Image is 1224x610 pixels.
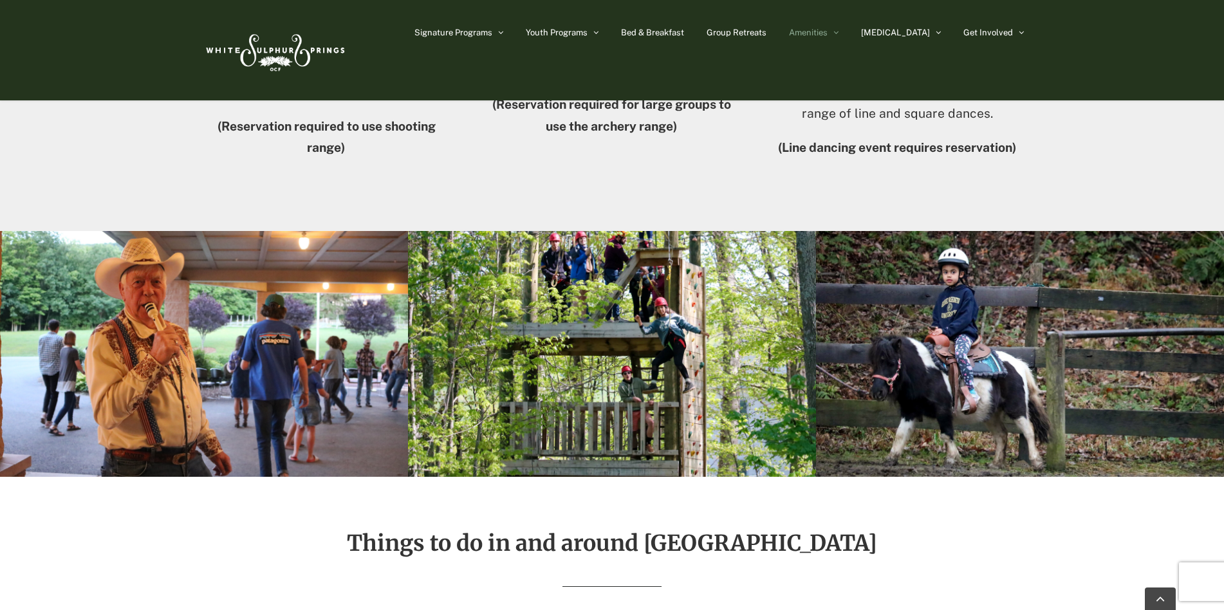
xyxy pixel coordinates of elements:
[778,140,1017,154] strong: (Line dancing event requires reservation)
[963,28,1013,37] span: Get Involved
[861,28,930,37] span: [MEDICAL_DATA]
[789,28,828,37] span: Amenities
[492,97,731,133] strong: (Reservation required for large groups to use the archery range)
[621,28,684,37] span: Bed & Breakfast
[218,119,436,155] strong: (Reservation required to use shooting range)
[200,531,1024,555] h2: Things to do in and around [GEOGRAPHIC_DATA]
[707,28,766,37] span: Group Retreats
[414,28,492,37] span: Signature Programs
[526,28,588,37] span: Youth Programs
[200,20,348,80] img: White Sulphur Springs Logo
